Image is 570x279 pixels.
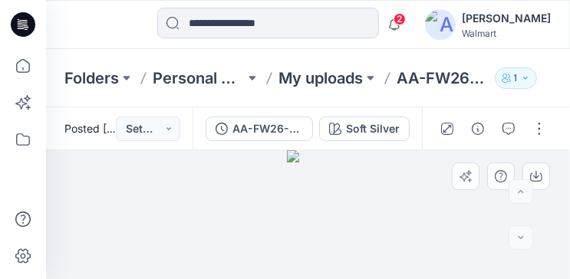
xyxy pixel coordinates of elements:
[206,117,313,141] button: AA-FW26-010-B FAUX KNIT FASHION PANT
[397,67,489,89] p: AA-FW26-010-B FAUX KNIT FASHION PANT
[287,150,329,279] img: eyJhbGciOiJIUzI1NiIsImtpZCI6IjAiLCJzbHQiOiJzZXMiLCJ0eXAiOiJKV1QifQ.eyJkYXRhIjp7InR5cGUiOiJzdG9yYW...
[64,120,116,136] span: Posted [DATE] 05:37 by
[153,67,245,89] a: Personal Zone
[232,120,303,137] div: AA-FW26-010-B FAUX KNIT FASHION PANT
[319,117,410,141] button: Soft Silver
[495,67,537,89] button: 1
[394,13,406,25] span: 2
[466,117,490,141] button: Details
[278,67,363,89] a: My uploads
[346,120,400,137] div: Soft Silver
[514,70,518,87] p: 1
[462,9,551,28] div: [PERSON_NAME]
[64,67,119,89] a: Folders
[425,9,456,40] img: avatar
[462,28,551,39] div: Walmart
